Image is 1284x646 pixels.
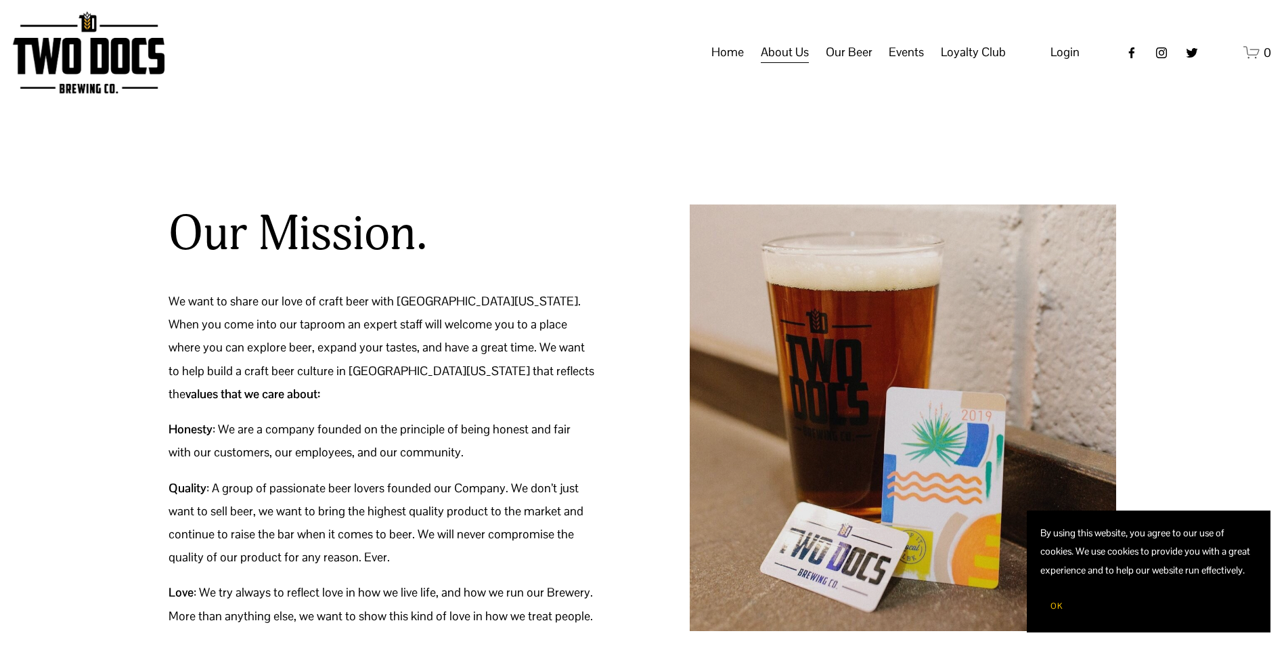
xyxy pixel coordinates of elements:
button: OK [1040,593,1073,619]
a: twitter-unauth [1185,46,1199,60]
p: : A group of passionate beer lovers founded our Company. We don’t just want to sell beer, we want... [169,477,595,569]
span: Events [889,41,924,64]
span: About Us [761,41,809,64]
span: OK [1050,601,1063,611]
span: Login [1050,44,1080,60]
section: Cookie banner [1027,511,1270,632]
a: Home [711,40,744,66]
a: instagram-unauth [1155,46,1168,60]
a: folder dropdown [889,40,924,66]
span: Loyalty Club [941,41,1006,64]
span: 0 [1264,45,1271,60]
strong: Quality [169,480,206,496]
span: Our Beer [826,41,872,64]
a: Login [1050,41,1080,64]
a: folder dropdown [826,40,872,66]
p: : We try always to reflect love in how we live life, and how we run our Brewery. More than anythi... [169,581,595,627]
strong: values that we care about: [185,386,320,402]
img: Two Docs Brewing Co. [13,12,164,93]
strong: Love [169,584,194,600]
p: : We are a company founded on the principle of being honest and fair with our customers, our empl... [169,418,595,464]
a: Facebook [1125,46,1138,60]
strong: Honesty [169,421,213,437]
a: folder dropdown [941,40,1006,66]
a: 0 items in cart [1243,44,1271,61]
h2: Our Mission. [169,204,427,264]
p: By using this website, you agree to our use of cookies. We use cookies to provide you with a grea... [1040,524,1257,580]
p: We want to share our love of craft beer with [GEOGRAPHIC_DATA][US_STATE]. When you come into our ... [169,290,595,406]
a: folder dropdown [761,40,809,66]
